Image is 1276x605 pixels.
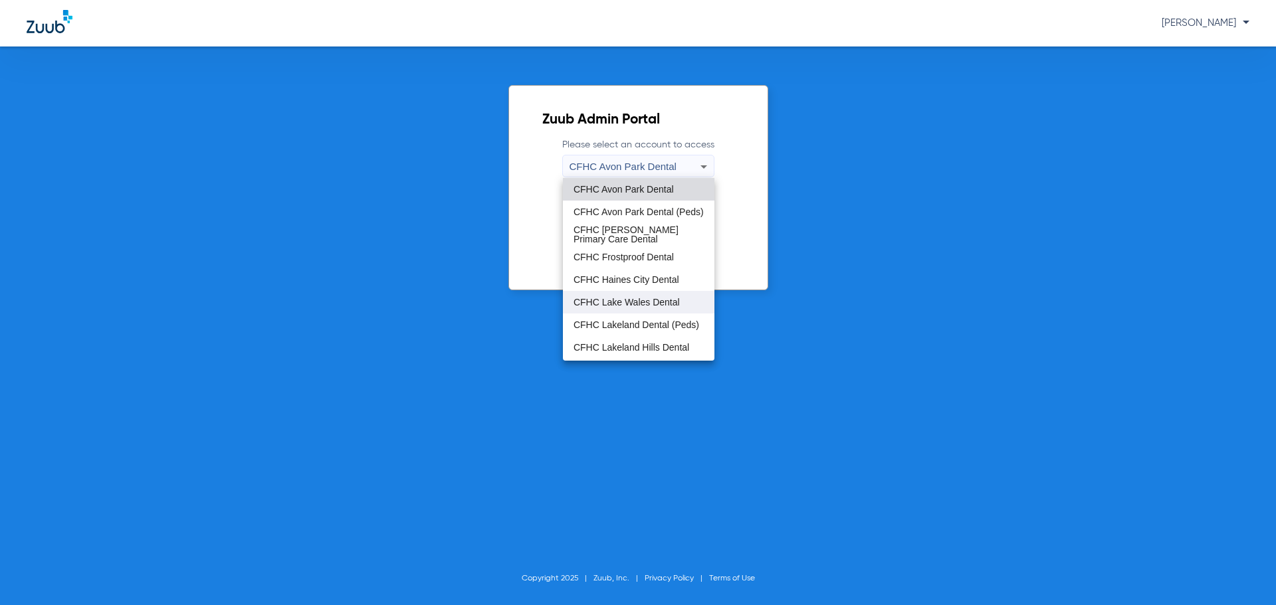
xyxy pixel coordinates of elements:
iframe: Chat Widget [1210,541,1276,605]
span: CFHC Haines City Dental [574,275,679,284]
span: CFHC Lake Wales Dental [574,298,680,307]
span: CFHC Lakeland Hills Dental [574,343,689,352]
span: CFHC [PERSON_NAME] Primary Care Dental [574,225,704,244]
span: CFHC Avon Park Dental (Peds) [574,207,704,216]
span: CFHC Avon Park Dental [574,185,674,194]
span: CFHC Frostproof Dental [574,252,674,262]
span: CFHC Lakeland Dental (Peds) [574,320,699,329]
